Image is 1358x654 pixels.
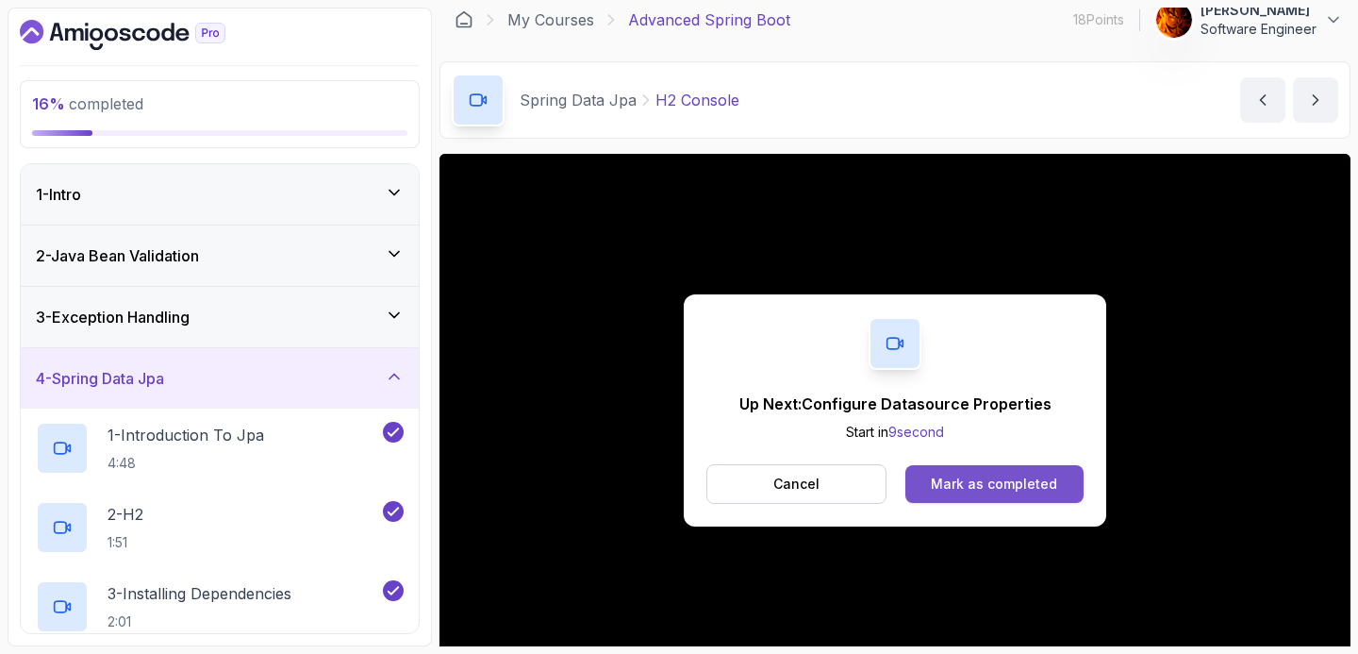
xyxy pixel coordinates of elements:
button: user profile image[PERSON_NAME]Software Engineer [1155,1,1343,39]
img: user profile image [1156,2,1192,38]
p: H2 Console [655,89,739,111]
p: Cancel [773,475,820,494]
button: 3-Exception Handling [21,287,419,347]
p: 2 - H2 [108,503,143,526]
a: Dashboard [20,20,269,50]
div: Mark as completed [931,475,1057,494]
span: completed [32,94,143,113]
button: 1-Introduction To Jpa4:48 [36,422,404,475]
p: Advanced Spring Boot [628,8,790,31]
a: Dashboard [455,10,473,29]
span: 9 second [888,424,944,440]
button: Mark as completed [905,465,1084,503]
h3: 1 - Intro [36,183,81,206]
h3: 2 - Java Bean Validation [36,244,199,267]
p: 2:01 [108,612,291,631]
p: [PERSON_NAME] [1201,1,1317,20]
a: My Courses [507,8,594,31]
button: 2-Java Bean Validation [21,226,419,286]
button: 3-Installing Dependencies2:01 [36,580,404,633]
button: next content [1293,77,1338,123]
p: 1 - Introduction To Jpa [108,424,264,446]
p: Up Next: Configure Datasource Properties [739,393,1052,415]
h3: 3 - Exception Handling [36,306,190,328]
button: 1-Intro [21,164,419,225]
p: 4:48 [108,454,264,473]
button: previous content [1240,77,1285,123]
button: 2-H21:51 [36,501,404,554]
button: Cancel [706,464,886,504]
span: 16 % [32,94,65,113]
h3: 4 - Spring Data Jpa [36,367,164,390]
p: Spring Data Jpa [520,89,637,111]
button: 4-Spring Data Jpa [21,348,419,409]
p: 18 Points [1073,10,1124,29]
p: 1:51 [108,533,143,552]
p: Start in [739,423,1052,442]
p: Software Engineer [1201,20,1317,39]
p: 3 - Installing Dependencies [108,582,291,605]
